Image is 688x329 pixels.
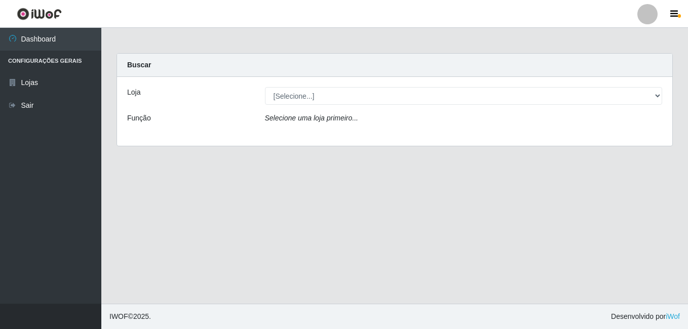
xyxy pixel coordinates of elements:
[611,311,680,322] span: Desenvolvido por
[127,113,151,124] label: Função
[127,61,151,69] strong: Buscar
[109,311,151,322] span: © 2025 .
[265,114,358,122] i: Selecione uma loja primeiro...
[109,312,128,320] span: IWOF
[17,8,62,20] img: CoreUI Logo
[127,87,140,98] label: Loja
[666,312,680,320] a: iWof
